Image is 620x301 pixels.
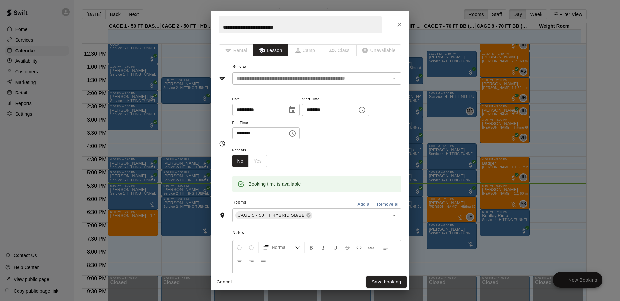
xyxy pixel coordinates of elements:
[232,146,273,155] span: Repeats
[393,19,405,31] button: Close
[232,72,401,85] div: The service of an existing booking cannot be changed
[357,44,401,56] span: The type of an existing booking cannot be changed
[232,155,267,167] div: outlined button group
[246,242,257,253] button: Redo
[214,276,235,288] button: Cancel
[234,242,245,253] button: Undo
[219,44,254,56] span: The type of an existing booking cannot be changed
[353,242,365,253] button: Insert Code
[318,242,329,253] button: Format Italics
[272,244,295,251] span: Normal
[258,253,269,265] button: Justify Align
[232,228,401,238] span: Notes
[288,44,323,56] span: The type of an existing booking cannot be changed
[249,178,301,190] div: Booking time is available
[235,212,308,219] span: CAGE 5 - 50 FT HYBRID SB/BB
[286,103,299,117] button: Choose date, selected date is Oct 10, 2025
[219,75,226,82] svg: Service
[355,103,369,117] button: Choose time, selected time is 7:00 PM
[286,127,299,140] button: Choose time, selected time is 8:00 PM
[306,242,317,253] button: Format Bold
[330,242,341,253] button: Format Underline
[232,119,300,128] span: End Time
[219,212,226,219] svg: Rooms
[380,242,391,253] button: Left Align
[375,199,401,209] button: Remove all
[365,242,377,253] button: Insert Link
[235,211,313,219] div: CAGE 5 - 50 FT HYBRID SB/BB
[260,242,303,253] button: Formatting Options
[342,242,353,253] button: Format Strikethrough
[322,44,357,56] span: The type of an existing booking cannot be changed
[232,200,246,205] span: Rooms
[354,199,375,209] button: Add all
[232,155,249,167] button: No
[253,44,288,56] button: Lesson
[390,211,399,220] button: Open
[366,276,407,288] button: Save booking
[219,140,226,147] svg: Timing
[232,95,300,104] span: Date
[246,253,257,265] button: Right Align
[234,253,245,265] button: Center Align
[232,64,248,69] span: Service
[302,95,369,104] span: Start Time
